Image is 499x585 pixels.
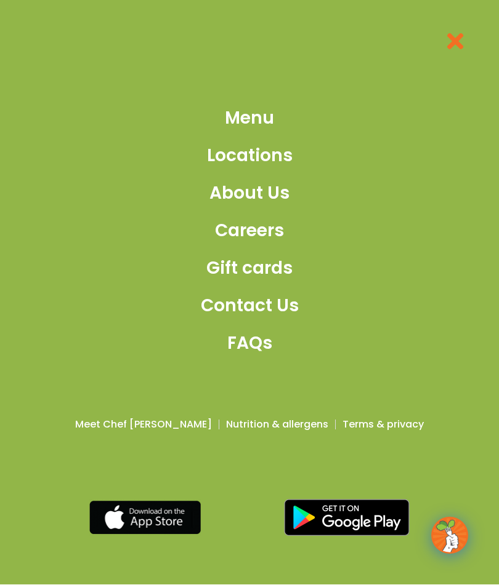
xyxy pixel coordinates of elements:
a: Terms & privacy [343,418,424,432]
span: Locations [207,143,293,169]
img: appstore [89,499,201,536]
span: FAQs [227,331,272,357]
a: Menu [201,106,299,132]
span: Gift cards [206,256,293,282]
a: Contact Us [201,293,299,319]
a: Careers [201,218,299,244]
span: Menu [225,106,274,132]
a: Nutrition & allergens [226,418,328,432]
a: Meet Chef [PERSON_NAME] [75,418,212,432]
img: google_play [284,499,410,536]
span: Careers [215,218,284,244]
span: About Us [209,181,290,207]
img: wpChatIcon [432,519,467,553]
a: About Us [201,181,299,207]
a: Locations [201,143,299,169]
a: Gift cards [201,256,299,282]
a: FAQs [201,331,299,357]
